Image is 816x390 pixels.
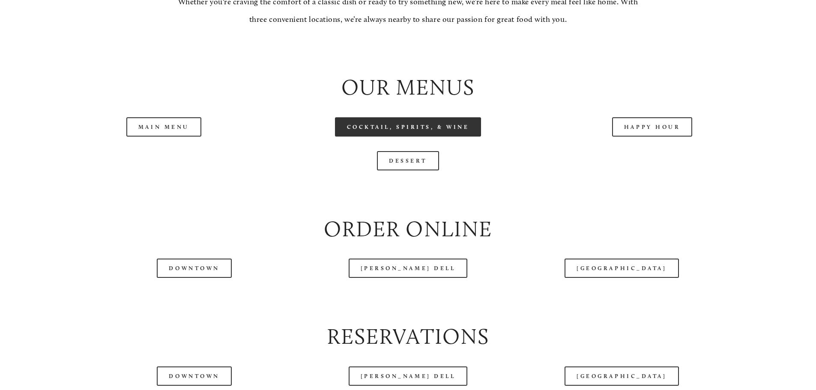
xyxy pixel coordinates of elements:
a: Cocktail, Spirits, & Wine [335,117,481,137]
a: Happy Hour [612,117,693,137]
h2: Order Online [49,214,767,244]
a: [GEOGRAPHIC_DATA] [565,366,679,386]
a: Main Menu [126,117,201,137]
a: Dessert [377,151,439,170]
a: Downtown [157,366,231,386]
a: [GEOGRAPHIC_DATA] [565,259,679,278]
h2: Our Menus [49,72,767,103]
a: Downtown [157,259,231,278]
h2: Reservations [49,322,767,352]
a: [PERSON_NAME] Dell [349,366,468,386]
a: [PERSON_NAME] Dell [349,259,468,278]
